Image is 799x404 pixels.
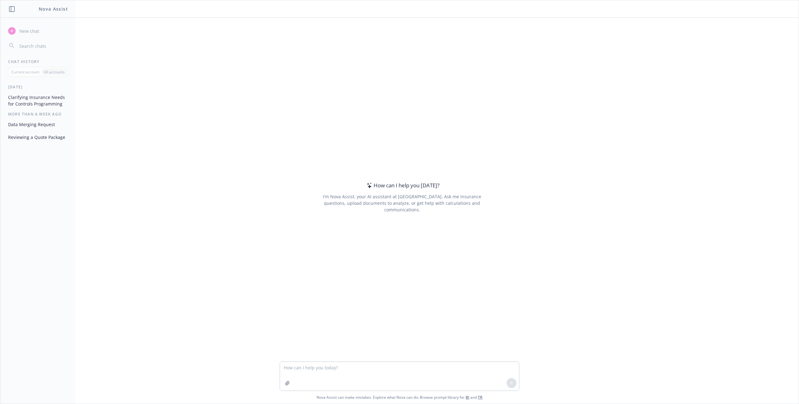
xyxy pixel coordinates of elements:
div: How can I help you [DATE]? [365,181,439,190]
span: New chat [18,28,39,34]
input: Search chats [18,42,68,50]
button: Data Merging Request [6,119,70,130]
a: TR [478,395,483,400]
div: More than a week ago [1,111,75,117]
div: Chat History [1,59,75,64]
h1: Nova Assist [39,6,68,12]
p: Current account [11,69,39,75]
span: Nova Assist can make mistakes. Explore what Nova can do: Browse prompt library for and [316,391,483,404]
div: I'm Nova Assist, your AI assistant at [GEOGRAPHIC_DATA]. Ask me insurance questions, upload docum... [314,193,490,213]
button: Clarifying Insurance Needs for Controls Programming [6,92,70,109]
button: Reviewing a Quote Package [6,132,70,142]
div: [DATE] [1,84,75,90]
p: All accounts [44,69,65,75]
a: BI [466,395,469,400]
button: New chat [6,25,70,37]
